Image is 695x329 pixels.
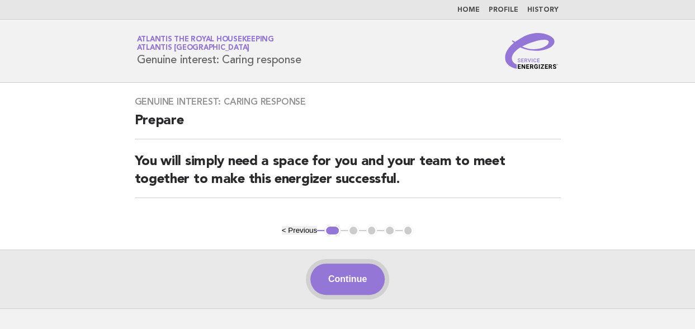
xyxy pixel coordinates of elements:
[137,36,274,51] a: Atlantis the Royal HousekeepingAtlantis [GEOGRAPHIC_DATA]
[137,36,301,65] h1: Genuine interest: Caring response
[282,226,317,234] button: < Previous
[457,7,480,13] a: Home
[310,264,385,295] button: Continue
[527,7,559,13] a: History
[324,225,341,236] button: 1
[135,96,561,107] h3: Genuine interest: Caring response
[135,153,561,198] h2: You will simply need a space for you and your team to meet together to make this energizer succes...
[135,112,561,139] h2: Prepare
[137,45,250,52] span: Atlantis [GEOGRAPHIC_DATA]
[505,33,559,69] img: Service Energizers
[489,7,518,13] a: Profile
